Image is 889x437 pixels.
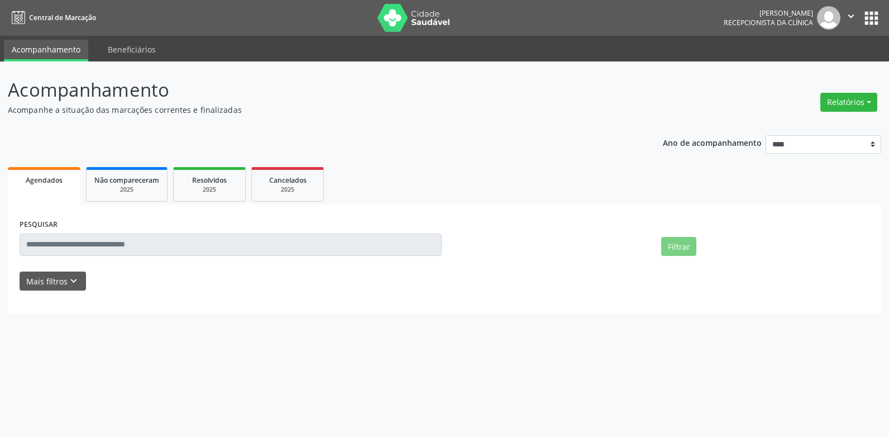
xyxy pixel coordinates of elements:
a: Acompanhamento [4,40,88,61]
span: Agendados [26,175,63,185]
label: PESQUISAR [20,216,58,234]
i:  [845,10,857,22]
i: keyboard_arrow_down [68,275,80,287]
p: Acompanhamento [8,76,619,104]
span: Recepcionista da clínica [724,18,813,27]
img: img [817,6,840,30]
a: Central de Marcação [8,8,96,27]
div: 2025 [260,186,316,194]
div: [PERSON_NAME] [724,8,813,18]
a: Beneficiários [100,40,164,59]
span: Não compareceram [94,175,159,185]
span: Central de Marcação [29,13,96,22]
button: apps [862,8,881,28]
button: Mais filtroskeyboard_arrow_down [20,272,86,291]
p: Ano de acompanhamento [663,135,762,149]
button:  [840,6,862,30]
div: 2025 [181,186,237,194]
button: Relatórios [820,93,877,112]
span: Resolvidos [192,175,227,185]
span: Cancelados [269,175,307,185]
p: Acompanhe a situação das marcações correntes e finalizadas [8,104,619,116]
div: 2025 [94,186,159,194]
button: Filtrar [661,237,696,256]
